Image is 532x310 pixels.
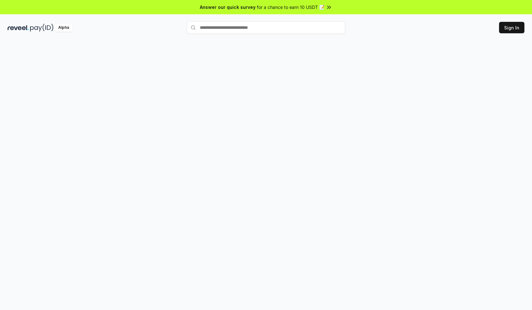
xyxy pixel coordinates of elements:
[55,24,73,32] div: Alpha
[257,4,325,10] span: for a chance to earn 10 USDT 📝
[200,4,256,10] span: Answer our quick survey
[30,24,54,32] img: pay_id
[499,22,524,33] button: Sign In
[8,24,29,32] img: reveel_dark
